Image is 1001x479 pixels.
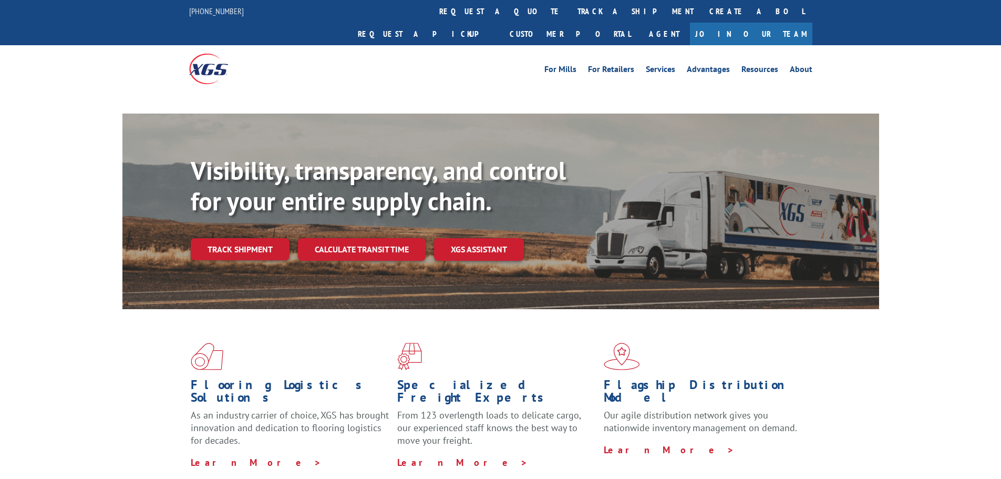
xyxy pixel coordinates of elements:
[604,444,735,456] a: Learn More >
[191,238,290,260] a: Track shipment
[646,65,675,77] a: Services
[604,343,640,370] img: xgs-icon-flagship-distribution-model-red
[397,456,528,468] a: Learn More >
[588,65,634,77] a: For Retailers
[397,343,422,370] img: xgs-icon-focused-on-flooring-red
[790,65,812,77] a: About
[604,409,797,434] span: Our agile distribution network gives you nationwide inventory management on demand.
[687,65,730,77] a: Advantages
[191,154,566,217] b: Visibility, transparency, and control for your entire supply chain.
[191,379,389,409] h1: Flooring Logistics Solutions
[638,23,690,45] a: Agent
[690,23,812,45] a: Join Our Team
[544,65,576,77] a: For Mills
[189,6,244,16] a: [PHONE_NUMBER]
[434,238,524,261] a: XGS ASSISTANT
[191,409,389,446] span: As an industry carrier of choice, XGS has brought innovation and dedication to flooring logistics...
[397,409,596,456] p: From 123 overlength loads to delicate cargo, our experienced staff knows the best way to move you...
[397,379,596,409] h1: Specialized Freight Experts
[191,456,322,468] a: Learn More >
[191,343,223,370] img: xgs-icon-total-supply-chain-intelligence-red
[350,23,502,45] a: Request a pickup
[502,23,638,45] a: Customer Portal
[604,379,802,409] h1: Flagship Distribution Model
[741,65,778,77] a: Resources
[298,238,426,261] a: Calculate transit time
